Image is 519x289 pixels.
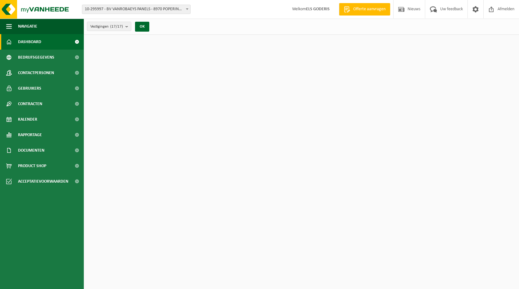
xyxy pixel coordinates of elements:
span: Contactpersonen [18,65,54,81]
span: Navigatie [18,19,37,34]
strong: ELS GODERIS [306,7,330,11]
span: Product Shop [18,158,46,174]
button: Vestigingen(17/17) [87,22,131,31]
span: Kalender [18,112,37,127]
span: Contracten [18,96,42,112]
button: OK [135,22,149,32]
span: Rapportage [18,127,42,143]
span: Dashboard [18,34,41,50]
count: (17/17) [110,24,123,29]
span: 10-295997 - BV VANROBAEYS PANELS - 8970 POPERINGE, BENELUXLAAN 12 [82,5,191,14]
span: Acceptatievoorwaarden [18,174,68,189]
span: Gebruikers [18,81,41,96]
a: Offerte aanvragen [339,3,390,16]
span: Offerte aanvragen [352,6,387,12]
span: 10-295997 - BV VANROBAEYS PANELS - 8970 POPERINGE, BENELUXLAAN 12 [82,5,190,14]
span: Documenten [18,143,44,158]
span: Vestigingen [90,22,123,31]
span: Bedrijfsgegevens [18,50,54,65]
